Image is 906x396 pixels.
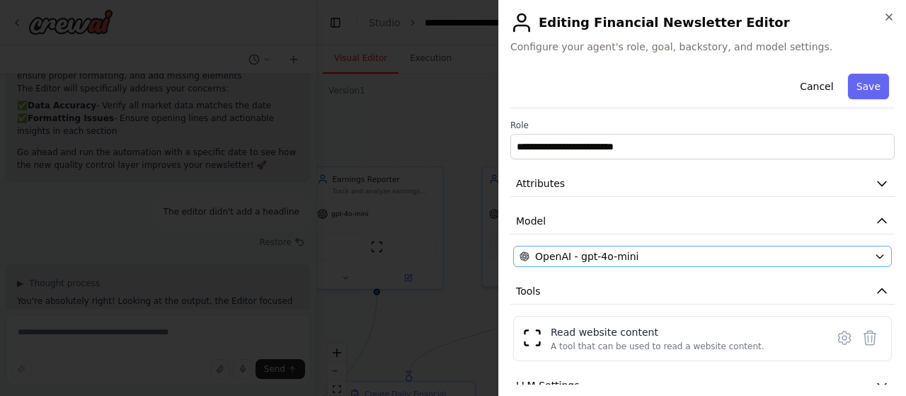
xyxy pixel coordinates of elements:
[516,284,541,298] span: Tools
[513,246,892,267] button: OpenAI - gpt-4o-mini
[535,249,638,264] span: OpenAI - gpt-4o-mini
[551,341,764,352] div: A tool that can be used to read a website content.
[510,208,895,234] button: Model
[510,278,895,305] button: Tools
[510,40,895,54] span: Configure your agent's role, goal, backstory, and model settings.
[516,378,580,392] span: LLM Settings
[516,214,546,228] span: Model
[510,171,895,197] button: Attributes
[791,74,842,99] button: Cancel
[522,328,542,348] img: ScrapeWebsiteTool
[848,74,889,99] button: Save
[832,325,857,351] button: Configure tool
[551,325,764,339] div: Read website content
[510,11,895,34] h2: Editing Financial Newsletter Editor
[516,176,565,191] span: Attributes
[510,120,895,131] label: Role
[857,325,883,351] button: Delete tool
